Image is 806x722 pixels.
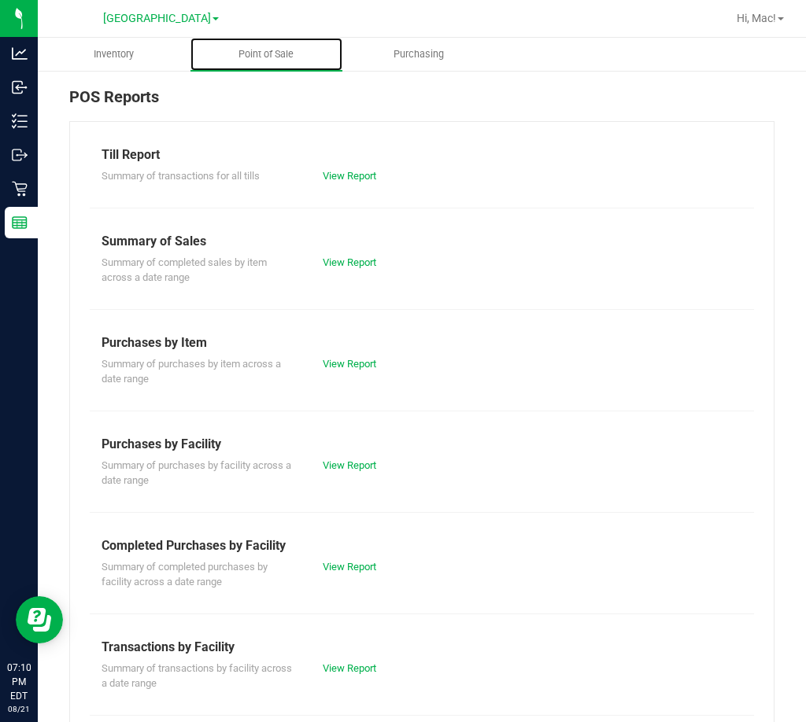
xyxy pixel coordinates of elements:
[102,358,281,385] span: Summary of purchases by item across a date range
[12,46,28,61] inline-svg: Analytics
[12,79,28,95] inline-svg: Inbound
[323,561,376,573] a: View Report
[323,256,376,268] a: View Report
[16,596,63,643] iframe: Resource center
[323,459,376,471] a: View Report
[69,85,775,121] div: POS Reports
[72,47,155,61] span: Inventory
[323,662,376,674] a: View Report
[102,232,742,251] div: Summary of Sales
[7,661,31,703] p: 07:10 PM EDT
[342,38,495,71] a: Purchasing
[12,181,28,197] inline-svg: Retail
[7,703,31,715] p: 08/21
[372,47,465,61] span: Purchasing
[12,215,28,230] inline-svg: Reports
[12,147,28,163] inline-svg: Outbound
[217,47,315,61] span: Point of Sale
[102,459,291,487] span: Summary of purchases by facility across a date range
[102,333,742,352] div: Purchases by Item
[102,146,742,164] div: Till Report
[12,113,28,129] inline-svg: Inventory
[323,170,376,182] a: View Report
[38,38,190,71] a: Inventory
[190,38,343,71] a: Point of Sale
[102,256,267,284] span: Summary of completed sales by item across a date range
[102,662,292,690] span: Summary of transactions by facility across a date range
[102,536,742,555] div: Completed Purchases by Facility
[102,170,260,182] span: Summary of transactions for all tills
[323,358,376,370] a: View Report
[102,561,268,588] span: Summary of completed purchases by facility across a date range
[102,435,742,454] div: Purchases by Facility
[737,12,776,24] span: Hi, Mac!
[103,12,211,25] span: [GEOGRAPHIC_DATA]
[102,638,742,657] div: Transactions by Facility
